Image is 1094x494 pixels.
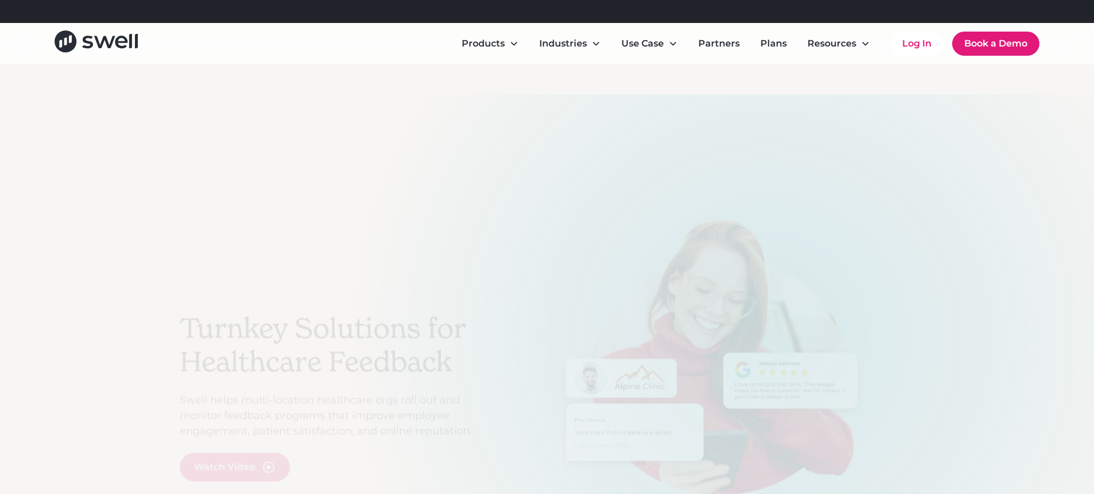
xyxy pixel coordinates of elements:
[807,37,856,51] div: Resources
[180,312,490,379] h2: Turnkey Solutions for Healthcare Feedback
[751,32,796,55] a: Plans
[952,32,1039,56] a: Book a Demo
[194,460,255,474] div: Watch Video
[180,453,290,481] a: open lightbox
[453,32,528,55] div: Products
[55,30,138,56] a: home
[530,32,610,55] div: Industries
[689,32,749,55] a: Partners
[462,37,505,51] div: Products
[621,37,664,51] div: Use Case
[539,37,587,51] div: Industries
[612,32,687,55] div: Use Case
[180,392,490,439] p: Swell helps multi-location healthcare orgs roll out and monitor feedback programs that improve em...
[891,32,943,55] a: Log In
[798,32,879,55] div: Resources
